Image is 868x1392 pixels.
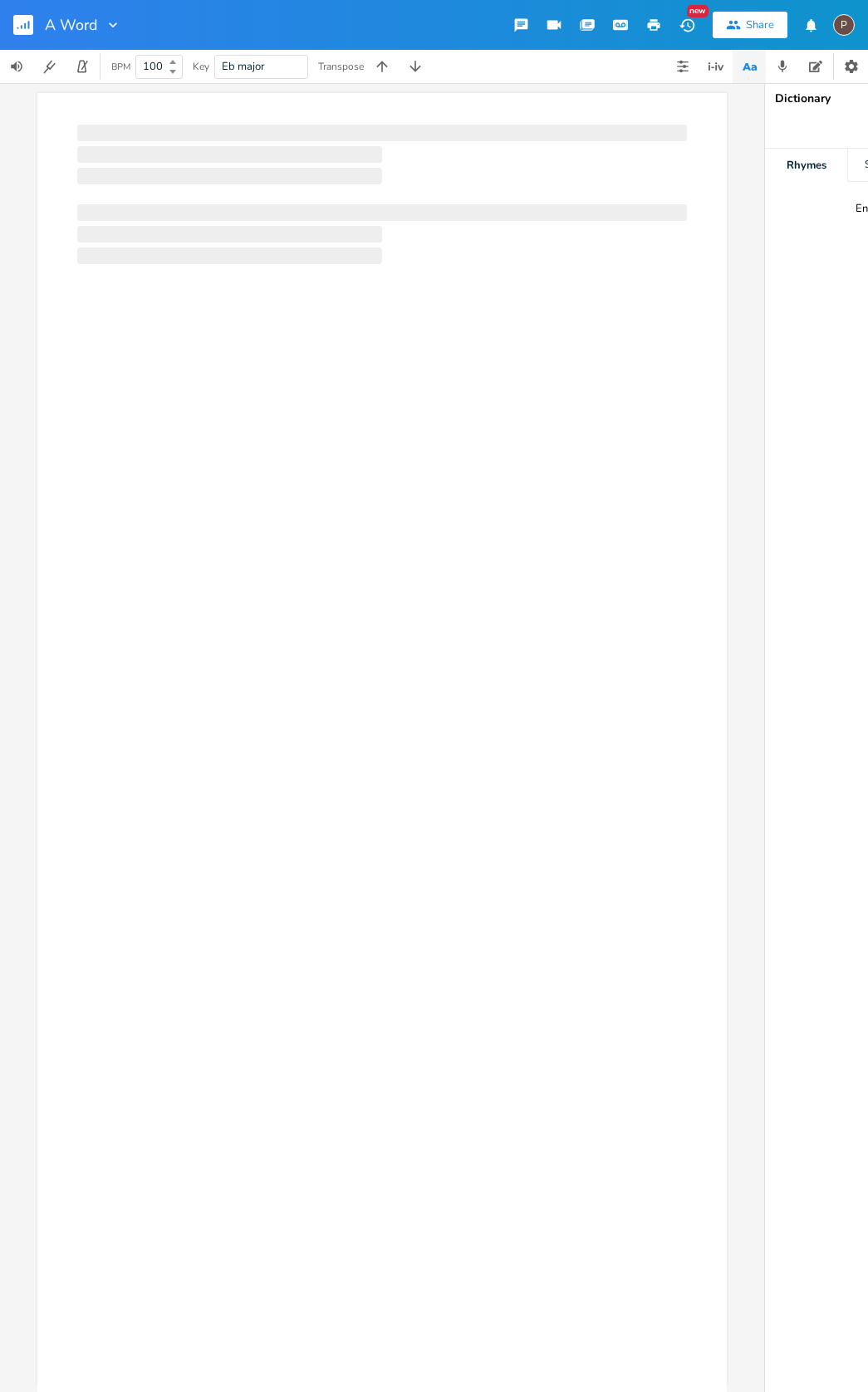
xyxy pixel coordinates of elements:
div: New [687,5,709,17]
button: P [833,6,855,44]
div: Paul H [833,14,855,36]
div: BPM [111,62,130,71]
div: Key [193,61,209,71]
span: Eb major [222,59,265,74]
button: Share [713,12,787,38]
div: Rhymes [765,149,847,182]
span: A Word [45,17,98,32]
button: New [670,10,704,40]
div: Transpose [318,61,364,71]
div: Share [746,17,774,32]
